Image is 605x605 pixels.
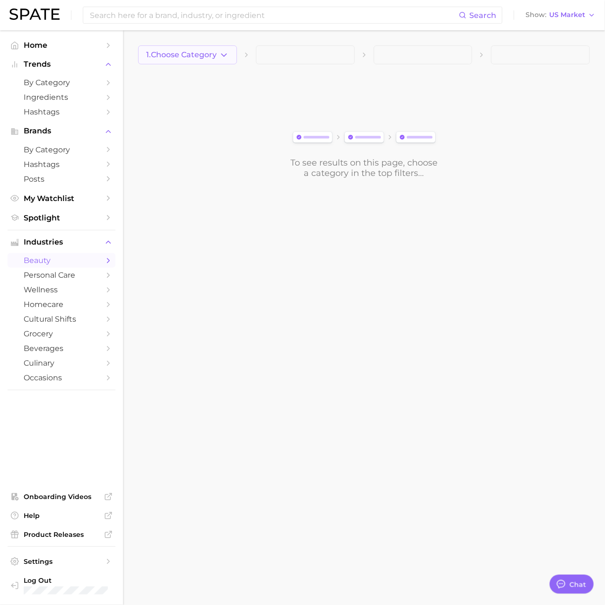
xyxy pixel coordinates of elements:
[24,93,99,102] span: Ingredients
[24,344,99,353] span: beverages
[24,530,99,539] span: Product Releases
[24,194,99,203] span: My Watchlist
[523,9,598,21] button: ShowUS Market
[469,11,496,20] span: Search
[24,213,99,222] span: Spotlight
[526,12,546,18] span: Show
[8,326,115,341] a: grocery
[24,315,99,324] span: cultural shifts
[24,300,99,309] span: homecare
[8,268,115,282] a: personal care
[24,557,99,566] span: Settings
[8,253,115,268] a: beauty
[8,157,115,172] a: Hashtags
[8,75,115,90] a: by Category
[8,509,115,523] a: Help
[8,527,115,542] a: Product Releases
[8,142,115,157] a: by Category
[89,7,459,23] input: Search here for a brand, industry, or ingredient
[8,172,115,186] a: Posts
[8,191,115,206] a: My Watchlist
[24,78,99,87] span: by Category
[24,175,99,184] span: Posts
[9,9,60,20] img: SPATE
[24,60,99,69] span: Trends
[8,210,115,225] a: Spotlight
[8,554,115,569] a: Settings
[24,329,99,338] span: grocery
[24,285,99,294] span: wellness
[24,373,99,382] span: occasions
[8,370,115,385] a: occasions
[8,312,115,326] a: cultural shifts
[24,107,99,116] span: Hashtags
[8,282,115,297] a: wellness
[8,90,115,105] a: Ingredients
[138,45,237,64] button: 1.Choose Category
[24,127,99,135] span: Brands
[8,105,115,119] a: Hashtags
[146,51,217,59] span: 1. Choose Category
[8,38,115,53] a: Home
[24,160,99,169] span: Hashtags
[8,573,115,597] a: Log out. Currently logged in with e-mail pryan@sharkninja.com.
[290,158,438,178] div: To see results on this page, choose a category in the top filters...
[24,41,99,50] span: Home
[8,356,115,370] a: culinary
[8,341,115,356] a: beverages
[24,511,99,520] span: Help
[24,145,99,154] span: by Category
[8,124,115,138] button: Brands
[24,576,108,585] span: Log Out
[290,130,438,146] img: svg%3e
[549,12,585,18] span: US Market
[8,297,115,312] a: homecare
[24,238,99,246] span: Industries
[24,492,99,501] span: Onboarding Videos
[8,57,115,71] button: Trends
[24,271,99,280] span: personal care
[8,490,115,504] a: Onboarding Videos
[24,256,99,265] span: beauty
[24,359,99,368] span: culinary
[8,235,115,249] button: Industries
